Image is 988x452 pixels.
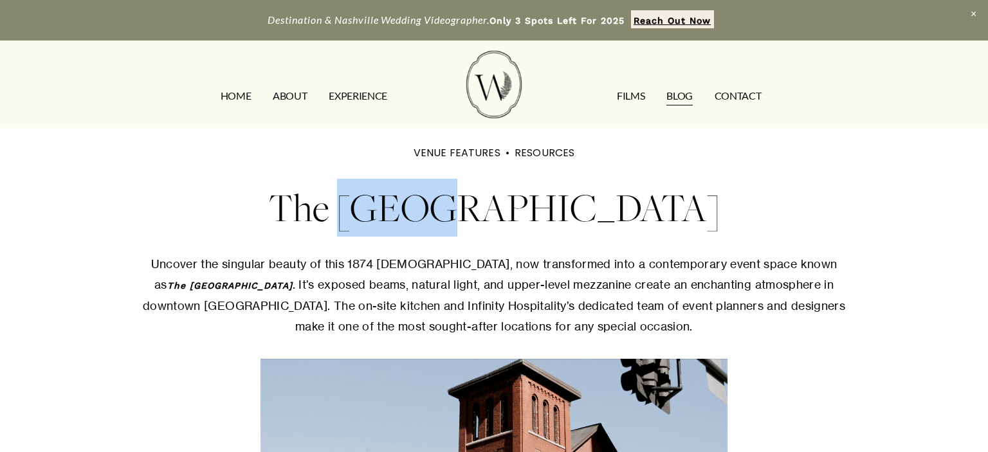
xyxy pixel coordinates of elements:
a: HOME [221,86,252,107]
a: VENUE FEATURES [414,145,500,160]
img: Wild Fern Weddings [466,51,522,118]
a: FILMS [617,86,645,107]
a: CONTACT [715,86,762,107]
a: Reach Out Now [631,10,714,28]
a: ABOUT [273,86,307,107]
em: The [GEOGRAPHIC_DATA] [167,280,293,291]
strong: Reach Out Now [634,15,711,26]
p: Uncover the singular beauty of this 1874 [DEMOGRAPHIC_DATA], now transformed into a contemporary ... [138,254,850,338]
a: RESOURCES [515,145,574,160]
h1: The [GEOGRAPHIC_DATA] [138,179,850,237]
a: Blog [666,86,693,107]
a: EXPERIENCE [329,86,387,107]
